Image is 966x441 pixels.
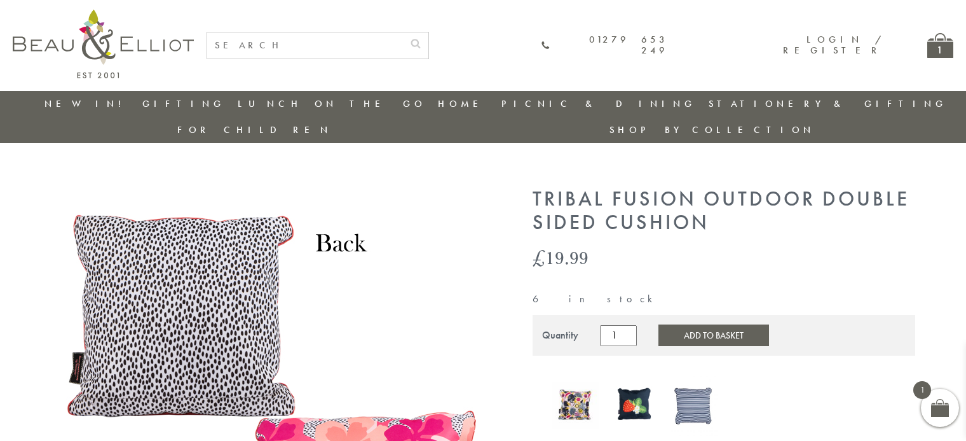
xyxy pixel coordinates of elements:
[207,32,403,59] input: SEARCH
[533,293,915,305] p: 6 in stock
[671,375,718,438] a: Three Rivers outdoor garden picnic Cushion Double Sided
[600,325,637,346] input: Product quantity
[783,33,883,57] a: Login / Register
[709,97,947,110] a: Stationery & Gifting
[927,33,953,58] a: 1
[177,123,332,136] a: For Children
[501,97,696,110] a: Picnic & Dining
[552,382,599,431] a: Guatemala Double Sided Cushion
[611,382,658,429] img: Strawberries & Cream Double Sided Outdoor Cushion
[541,34,668,57] a: 01279 653 249
[671,375,718,436] img: Three Rivers outdoor garden picnic Cushion Double Sided
[552,382,599,429] img: Guatemala Double Sided Cushion
[13,10,194,78] img: logo
[609,123,815,136] a: Shop by collection
[533,244,588,270] bdi: 19.99
[533,244,545,270] span: £
[142,97,225,110] a: Gifting
[44,97,130,110] a: New in!
[533,188,915,235] h1: Tribal Fusion Outdoor Double Sided Cushion
[611,382,658,431] a: Strawberries & Cream Double Sided Outdoor Cushion
[238,97,426,110] a: Lunch On The Go
[913,381,931,399] span: 1
[542,330,578,341] div: Quantity
[658,325,769,346] button: Add to Basket
[438,97,489,110] a: Home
